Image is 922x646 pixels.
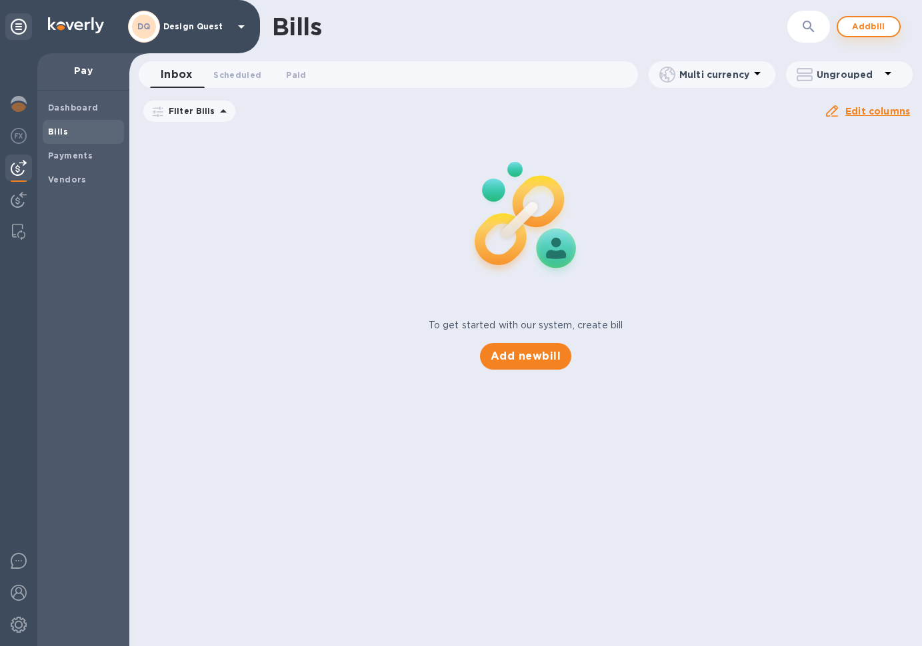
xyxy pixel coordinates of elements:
p: Filter Bills [163,105,215,117]
p: Design Quest [163,22,230,31]
button: Addbill [837,16,901,37]
p: Multi currency [679,68,749,81]
h1: Bills [272,13,321,41]
img: Logo [48,17,104,33]
p: Pay [48,64,119,77]
span: Add bill [849,19,889,35]
p: Ungrouped [817,68,880,81]
span: Add new bill [491,348,561,364]
span: Scheduled [213,68,261,82]
button: Add newbill [480,343,571,370]
u: Edit columns [845,106,910,117]
b: Payments [48,151,93,161]
p: To get started with our system, create bill [429,318,623,332]
span: Paid [286,68,306,82]
div: Unpin categories [5,13,32,40]
img: Foreign exchange [11,128,27,144]
b: DQ [137,21,151,31]
b: Bills [48,127,68,137]
span: Inbox [161,65,192,84]
b: Dashboard [48,103,99,113]
b: Vendors [48,174,87,184]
